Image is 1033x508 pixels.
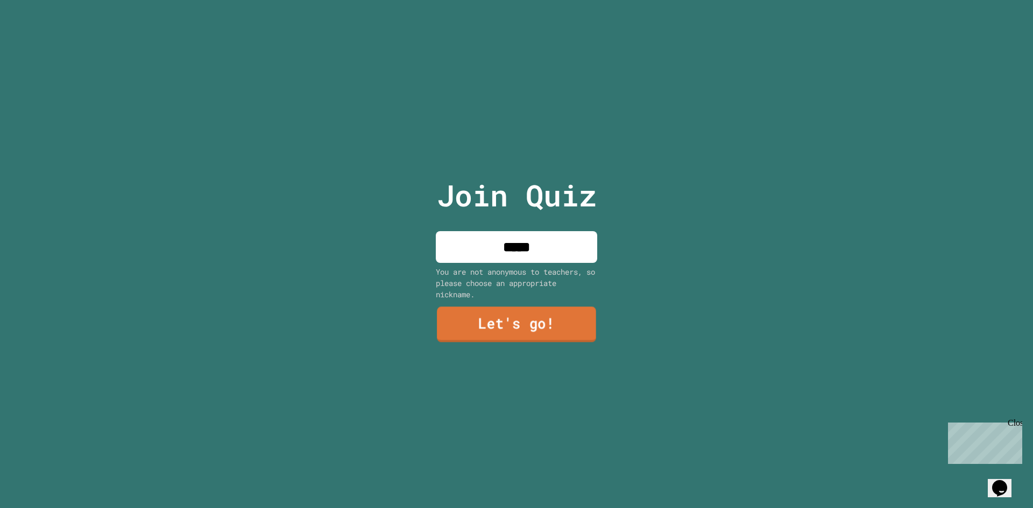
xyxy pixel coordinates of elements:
a: Let's go! [437,307,596,342]
p: Join Quiz [437,173,597,218]
div: You are not anonymous to teachers, so please choose an appropriate nickname. [436,266,597,300]
iframe: chat widget [988,465,1022,497]
div: Chat with us now!Close [4,4,74,68]
iframe: chat widget [944,418,1022,464]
